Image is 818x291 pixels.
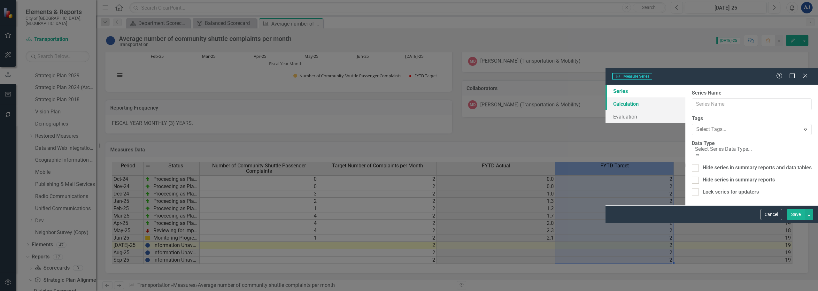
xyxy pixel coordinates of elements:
[703,188,759,196] div: Lock series for updaters
[606,85,685,97] a: Series
[692,140,812,147] label: Data Type
[692,115,812,122] label: Tags
[606,110,685,123] a: Evaluation
[692,98,812,110] input: Series Name
[606,97,685,110] a: Calculation
[692,89,812,97] label: Series Name
[695,146,812,153] div: Select Series Data Type...
[760,209,782,220] button: Cancel
[612,73,652,80] span: Measure Series
[703,176,775,184] div: Hide series in summary reports
[703,164,812,172] div: Hide series in summary reports and data tables
[787,209,805,220] button: Save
